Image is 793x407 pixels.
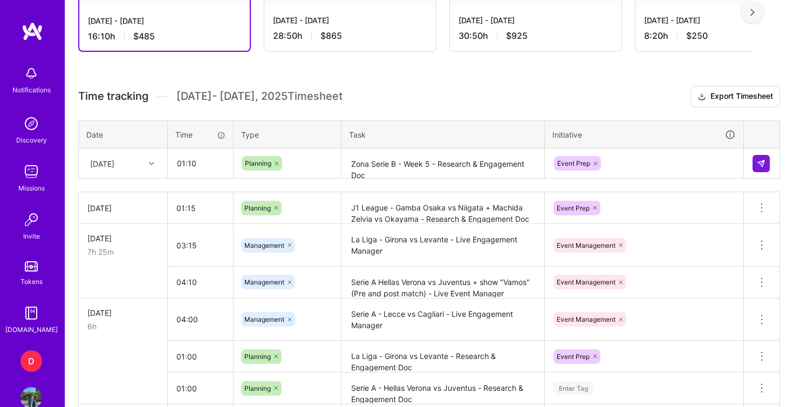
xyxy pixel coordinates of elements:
textarea: Serie A - Lecce vs Cagliari - Live Engagement Manager [343,300,543,340]
span: Event Management [557,278,616,286]
input: HH:MM [168,374,233,403]
div: 30:50 h [459,30,613,42]
a: D [18,350,45,372]
textarea: Serie A - Hellas Verona vs Juventus - Research & Engagement Doc [343,374,543,403]
span: Planning [244,384,271,392]
input: HH:MM [168,342,233,371]
textarea: Serie A Hellas Verona vs Juventus + show "Vamos" (Pre and post match) - Live Event Manager [343,268,543,297]
textarea: La Liga - Girona vs Levante - Research & Engagement Doc [343,342,543,371]
img: tokens [25,261,38,272]
input: HH:MM [168,149,233,178]
th: Date [79,120,168,148]
input: HH:MM [168,194,233,222]
div: [DATE] [87,307,159,318]
div: 16:10 h [88,31,241,42]
span: [DATE] - [DATE] , 2025 Timesheet [176,90,343,103]
div: Notifications [12,84,51,96]
input: HH:MM [168,305,233,334]
span: Event Prep [557,204,590,212]
i: icon Chevron [149,161,154,166]
span: Planning [245,159,271,167]
span: Event Prep [557,159,590,167]
div: Discovery [16,134,47,146]
th: Type [234,120,341,148]
input: HH:MM [168,268,233,296]
input: HH:MM [168,231,233,260]
div: [DOMAIN_NAME] [5,324,58,335]
span: Management [244,315,284,323]
img: teamwork [20,161,42,182]
div: Time [175,129,225,140]
img: discovery [20,113,42,134]
span: $925 [506,30,528,42]
span: Event Management [557,241,616,249]
span: Planning [244,204,271,212]
div: 28:50 h [273,30,427,42]
div: 6h [87,321,159,332]
span: Management [244,241,284,249]
div: Missions [18,182,45,194]
span: Time tracking [78,90,148,103]
span: $485 [133,31,155,42]
div: Initiative [552,128,736,141]
div: Enter Tag [553,380,593,397]
img: Invite [20,209,42,230]
img: right [750,9,755,16]
span: Management [244,278,284,286]
img: bell [20,63,42,84]
span: $865 [320,30,342,42]
img: Submit [757,159,765,168]
span: Event Management [557,315,616,323]
button: Export Timesheet [691,86,780,107]
th: Task [341,120,545,148]
div: Tokens [20,276,43,287]
img: guide book [20,302,42,324]
div: [DATE] - [DATE] [459,15,613,26]
div: null [753,155,771,172]
textarea: La Liga - Girona vs Levante - Live Engagement Manager [343,225,543,266]
div: [DATE] [87,233,159,244]
textarea: J1 League - Gamba Osaka vs Niigata + Machida Zelvia vs Okayama - Research & Engagement Doc [343,193,543,223]
div: [DATE] - [DATE] [273,15,427,26]
div: [DATE] [90,158,114,169]
div: [DATE] - [DATE] [88,15,241,26]
i: icon Download [698,91,706,103]
div: D [20,350,42,372]
textarea: Zona Serie B - Week 5 - Research & Engagement Doc [343,150,543,178]
div: [DATE] [87,202,159,214]
div: Invite [23,230,40,242]
span: $250 [686,30,708,42]
div: 7h 25m [87,246,159,257]
img: logo [22,22,43,41]
span: Event Prep [557,352,590,361]
span: Planning [244,352,271,361]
